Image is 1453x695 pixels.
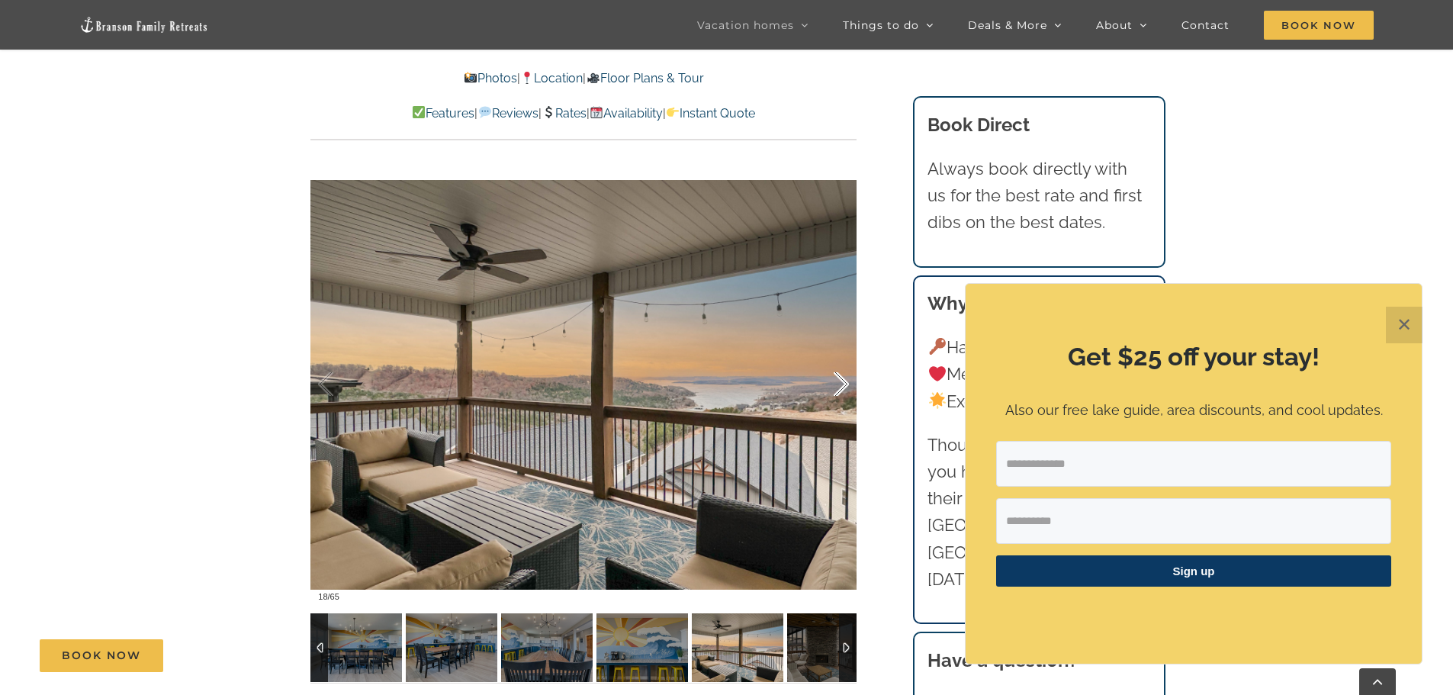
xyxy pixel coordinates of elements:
img: ❤️ [929,365,946,382]
a: Instant Quote [666,106,755,121]
h3: Why book with us? [927,290,1150,317]
p: Hand-picked homes Memorable vacations Exceptional experience [927,334,1150,415]
a: Photos [464,71,517,85]
img: Out-of-the-Blue-at-Table-Rock-Lake-Branson-Missouri-1306-Edit-scaled.jpg-nggid041685-ngg0dyn-120x... [787,613,879,682]
p: ​ [996,606,1391,622]
img: 003-Out-of-the-Blue-vacation-home-rental-Branson-Family-Retreats-10072-scaled.jpg-nggid03349-ngg0... [596,613,688,682]
p: Also our free lake guide, area discounts, and cool updates. [996,400,1391,422]
span: Vacation homes [697,20,794,31]
span: Contact [1181,20,1230,31]
img: ✅ [413,106,425,118]
b: Book Direct [927,114,1030,136]
img: 003-Out-of-the-Blue-vacation-home-rental-Branson-Family-Retreats-10066-scaled.jpg-nggid03343-ngg0... [310,613,402,682]
img: 003-Out-of-the-Blue-vacation-home-rental-Branson-Family-Retreats-10067-scaled.jpg-nggid03344-ngg0... [406,613,497,682]
p: Always book directly with us for the best rate and first dibs on the best dates. [927,156,1150,236]
span: Things to do [843,20,919,31]
img: 💬 [479,106,491,118]
input: First Name [996,498,1391,544]
span: About [1096,20,1133,31]
button: Close [1386,307,1422,343]
input: Email Address [996,441,1391,487]
p: | | [310,69,857,88]
img: 003-Out-of-the-Blue-vacation-home-rental-Branson-Family-Retreats-10068-scaled.jpg-nggid03345-ngg0... [501,613,593,682]
a: Features [412,106,474,121]
a: Book Now [40,639,163,672]
a: Location [520,71,583,85]
p: | | | | [310,104,857,124]
img: 🎥 [587,72,600,84]
a: Availability [590,106,663,121]
img: 📸 [465,72,477,84]
p: Thousands of families like you have trusted us with their vacations to [GEOGRAPHIC_DATA] and [GEO... [927,432,1150,593]
img: Out-of-the-Blue-at-Table-Rock-Lake-Branson-Missouri-1317-Edit-scaled.jpg-nggid041684-ngg0dyn-120x... [692,613,783,682]
img: 👉 [667,106,679,118]
span: Book Now [1264,11,1374,40]
img: 🌟 [929,392,946,409]
img: 📆 [590,106,603,118]
img: Branson Family Retreats Logo [79,16,209,34]
a: Rates [542,106,587,121]
a: Floor Plans & Tour [586,71,703,85]
a: Reviews [477,106,538,121]
button: Sign up [996,555,1391,587]
img: 🔑 [929,338,946,355]
span: Deals & More [968,20,1047,31]
h2: Get $25 off your stay! [996,339,1391,375]
img: 📍 [521,72,533,84]
span: Book Now [62,649,141,662]
img: 💲 [542,106,555,118]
